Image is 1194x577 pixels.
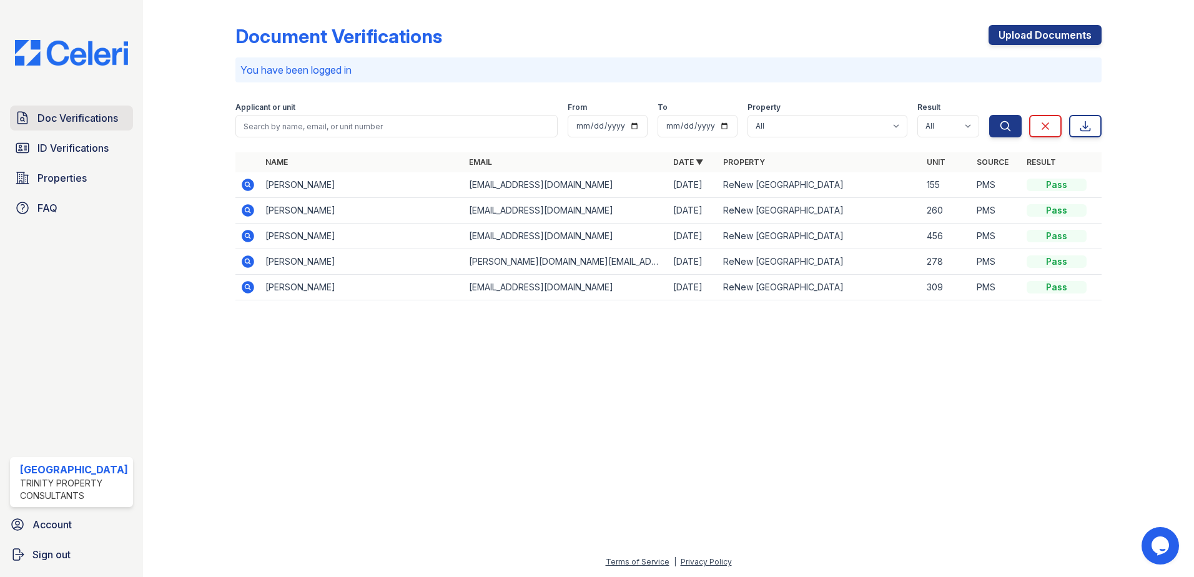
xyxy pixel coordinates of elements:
div: Pass [1027,204,1087,217]
td: 278 [922,249,972,275]
td: [PERSON_NAME] [260,249,465,275]
td: PMS [972,249,1022,275]
td: 260 [922,198,972,224]
a: Sign out [5,542,138,567]
td: ReNew [GEOGRAPHIC_DATA] [718,198,922,224]
a: Email [469,157,492,167]
td: [PERSON_NAME] [260,172,465,198]
a: Upload Documents [989,25,1102,45]
label: Applicant or unit [235,102,295,112]
a: Result [1027,157,1056,167]
a: Terms of Service [606,557,669,566]
span: FAQ [37,200,57,215]
a: Date ▼ [673,157,703,167]
label: Result [917,102,940,112]
a: Property [723,157,765,167]
td: 155 [922,172,972,198]
td: [PERSON_NAME] [260,224,465,249]
span: Sign out [32,547,71,562]
td: ReNew [GEOGRAPHIC_DATA] [718,224,922,249]
td: [DATE] [668,172,718,198]
td: [PERSON_NAME] [260,275,465,300]
td: [EMAIL_ADDRESS][DOMAIN_NAME] [464,198,668,224]
p: You have been logged in [240,62,1097,77]
td: 309 [922,275,972,300]
td: [EMAIL_ADDRESS][DOMAIN_NAME] [464,275,668,300]
td: [DATE] [668,249,718,275]
a: Source [977,157,1009,167]
span: ID Verifications [37,141,109,155]
td: [DATE] [668,224,718,249]
td: ReNew [GEOGRAPHIC_DATA] [718,275,922,300]
td: [DATE] [668,275,718,300]
label: Property [747,102,781,112]
div: Pass [1027,230,1087,242]
td: [PERSON_NAME][DOMAIN_NAME][EMAIL_ADDRESS][PERSON_NAME][DOMAIN_NAME] [464,249,668,275]
span: Account [32,517,72,532]
a: Properties [10,165,133,190]
a: Privacy Policy [681,557,732,566]
label: From [568,102,587,112]
a: FAQ [10,195,133,220]
a: Name [265,157,288,167]
div: Trinity Property Consultants [20,477,128,502]
iframe: chat widget [1142,527,1182,565]
td: ReNew [GEOGRAPHIC_DATA] [718,172,922,198]
a: ID Verifications [10,136,133,160]
div: Pass [1027,281,1087,293]
img: CE_Logo_Blue-a8612792a0a2168367f1c8372b55b34899dd931a85d93a1a3d3e32e68fde9ad4.png [5,40,138,66]
td: PMS [972,172,1022,198]
a: Doc Verifications [10,106,133,131]
td: [DATE] [668,198,718,224]
td: PMS [972,224,1022,249]
td: PMS [972,198,1022,224]
a: Account [5,512,138,537]
td: [EMAIL_ADDRESS][DOMAIN_NAME] [464,224,668,249]
input: Search by name, email, or unit number [235,115,558,137]
div: Document Verifications [235,25,442,47]
span: Properties [37,170,87,185]
td: [EMAIL_ADDRESS][DOMAIN_NAME] [464,172,668,198]
td: PMS [972,275,1022,300]
div: | [674,557,676,566]
label: To [658,102,668,112]
td: [PERSON_NAME] [260,198,465,224]
span: Doc Verifications [37,111,118,126]
a: Unit [927,157,945,167]
div: Pass [1027,179,1087,191]
div: [GEOGRAPHIC_DATA] [20,462,128,477]
td: ReNew [GEOGRAPHIC_DATA] [718,249,922,275]
div: Pass [1027,255,1087,268]
td: 456 [922,224,972,249]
